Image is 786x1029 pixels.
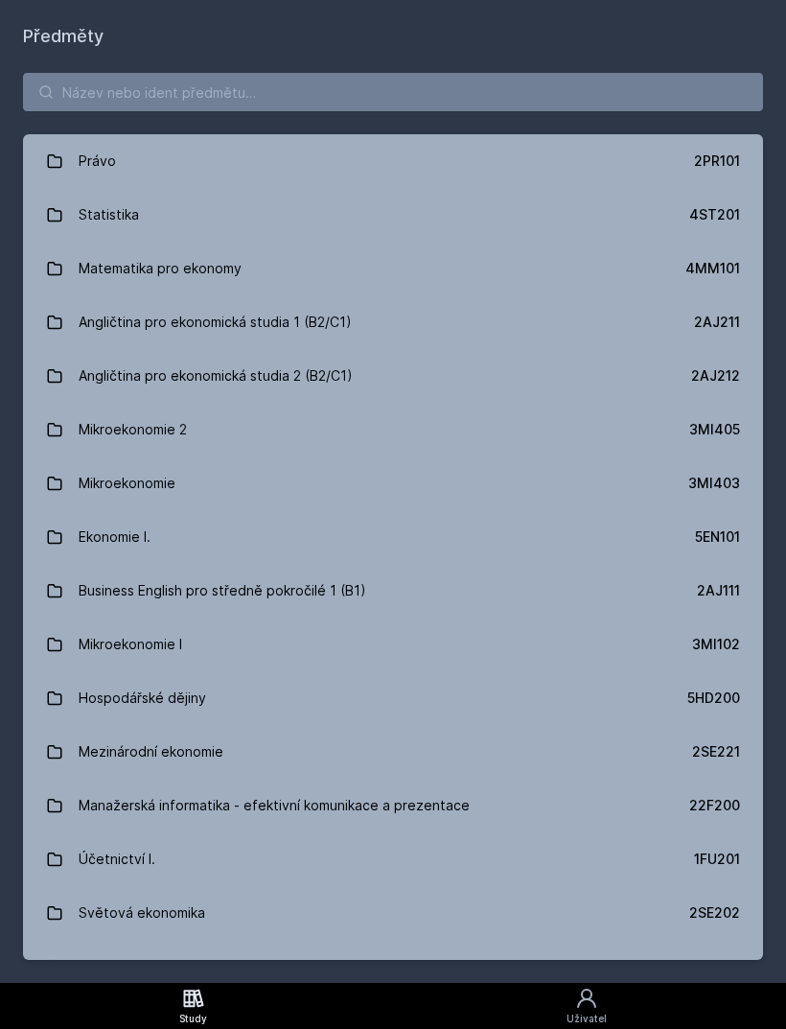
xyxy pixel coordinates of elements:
a: Mikroekonomie I 3MI102 [23,618,763,671]
a: Ekonomie I. 5EN101 [23,510,763,564]
div: 22F200 [689,796,740,815]
div: Světová ekonomika [79,894,205,932]
a: Matematika pro ekonomy 4MM101 [23,242,763,295]
div: 2AJ111 [697,581,740,600]
div: Účetnictví I. [79,840,155,878]
div: 2SE221 [692,742,740,761]
div: 2PR101 [694,152,740,171]
div: Statistika [79,196,139,234]
div: Mezinárodní ekonomie [79,733,223,771]
div: Matematika pro ekonomy [79,249,242,288]
a: Světová ekonomika 2SE202 [23,886,763,940]
a: Hospodářské dějiny 5HD200 [23,671,763,725]
a: Angličtina pro ekonomická studia 2 (B2/C1) 2AJ212 [23,349,763,403]
input: Název nebo ident předmětu… [23,73,763,111]
div: 2SE202 [689,903,740,923]
div: 1FU201 [694,850,740,869]
a: Ekonomie II. 5EN411 [23,940,763,994]
div: Hospodářské dějiny [79,679,206,717]
div: Ekonomie II. [79,947,153,986]
div: 3MI102 [692,635,740,654]
div: Study [179,1012,207,1026]
a: Business English pro středně pokročilé 1 (B1) 2AJ111 [23,564,763,618]
div: 3MI403 [688,474,740,493]
a: Angličtina pro ekonomická studia 1 (B2/C1) 2AJ211 [23,295,763,349]
a: Manažerská informatika - efektivní komunikace a prezentace 22F200 [23,779,763,832]
a: Mezinárodní ekonomie 2SE221 [23,725,763,779]
div: Uživatel [566,1012,607,1026]
div: 5HD200 [687,689,740,708]
a: Právo 2PR101 [23,134,763,188]
div: 5EN101 [695,527,740,547]
div: Business English pro středně pokročilé 1 (B1) [79,572,366,610]
div: 2AJ211 [694,313,740,332]
div: Manažerská informatika - efektivní komunikace a prezentace [79,786,470,825]
div: 4MM101 [685,259,740,278]
div: Právo [79,142,116,180]
div: 2AJ212 [691,366,740,386]
div: Ekonomie I. [79,518,150,556]
div: 3MI405 [689,420,740,439]
a: Účetnictví I. 1FU201 [23,832,763,886]
a: Mikroekonomie 2 3MI405 [23,403,763,456]
div: Mikroekonomie I [79,625,182,664]
div: Mikroekonomie 2 [79,410,187,449]
div: Mikroekonomie [79,464,175,503]
div: Angličtina pro ekonomická studia 2 (B2/C1) [79,357,353,395]
a: Statistika 4ST201 [23,188,763,242]
div: 5EN411 [694,957,740,976]
h1: Předměty [23,23,763,50]
div: 4ST201 [689,205,740,224]
a: Mikroekonomie 3MI403 [23,456,763,510]
div: Angličtina pro ekonomická studia 1 (B2/C1) [79,303,352,341]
